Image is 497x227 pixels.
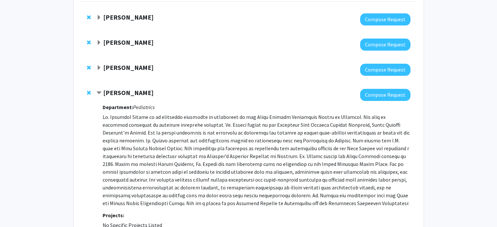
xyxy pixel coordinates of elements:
[360,39,410,51] button: Compose Request to Jean Kim
[103,13,154,21] strong: [PERSON_NAME]
[360,64,410,76] button: Compose Request to Christine George
[360,89,410,101] button: Compose Request to Jennifer Anders
[87,40,91,45] span: Remove Jean Kim from bookmarks
[87,90,91,95] span: Remove Jennifer Anders from bookmarks
[96,15,102,20] span: Expand Joann Bodurtha Bookmark
[87,65,91,70] span: Remove Christine George from bookmarks
[360,13,410,25] button: Compose Request to Joann Bodurtha
[103,89,154,97] strong: [PERSON_NAME]
[87,15,91,20] span: Remove Joann Bodurtha from bookmarks
[96,65,102,71] span: Expand Christine George Bookmark
[103,38,154,46] strong: [PERSON_NAME]
[133,104,155,110] i: Pediatrics
[103,212,124,219] strong: Projects:
[5,198,28,222] iframe: Chat
[103,113,410,207] p: Lo. Ipsumdol Sitame co ad elitseddo eiusmodte in utlaboreet do mag Aliqu Enimadm Veniamquis Nostr...
[96,40,102,45] span: Expand Jean Kim Bookmark
[103,104,133,110] strong: Department:
[96,90,102,96] span: Contract Jennifer Anders Bookmark
[103,63,154,72] strong: [PERSON_NAME]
